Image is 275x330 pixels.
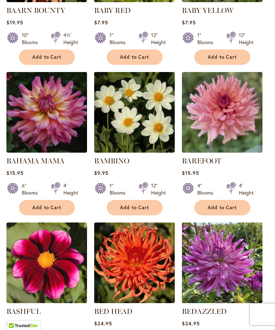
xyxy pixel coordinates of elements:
[110,32,130,46] div: 1" Blooms
[94,19,108,26] span: $7.95
[6,147,87,154] a: Bahama Mama
[182,72,262,153] img: BAREFOOT
[6,169,24,176] span: $15.95
[6,6,65,15] a: BAARN BOUNTY
[94,169,108,176] span: $9.95
[6,223,87,303] img: BASHFUL
[22,182,42,196] div: 6" Blooms
[63,32,78,46] div: 4½' Height
[239,182,254,196] div: 4' Height
[182,147,262,154] a: BAREFOOT
[182,320,200,327] span: $24.95
[107,200,163,215] button: Add to Cart
[182,169,199,176] span: $15.95
[182,307,227,316] a: BEDAZZLED
[197,182,218,196] div: 4" Blooms
[32,54,62,60] span: Add to Cart
[94,157,129,165] a: BAMBINO
[94,72,175,153] img: BAMBINO
[6,298,87,305] a: BASHFUL
[120,205,149,211] span: Add to Cart
[194,49,250,65] button: Add to Cart
[6,157,64,165] a: BAHAMA MAMA
[94,147,175,154] a: BAMBINO
[182,298,262,305] a: Bedazzled
[19,49,75,65] button: Add to Cart
[197,32,218,46] div: 1" Blooms
[94,6,131,15] a: BABY RED
[208,205,237,211] span: Add to Cart
[182,6,233,15] a: BABY YELLOW
[194,200,250,215] button: Add to Cart
[107,49,163,65] button: Add to Cart
[19,200,75,215] button: Add to Cart
[94,320,112,327] span: $24.95
[110,182,130,196] div: 1" Blooms
[6,72,87,153] img: Bahama Mama
[32,205,62,211] span: Add to Cart
[182,157,221,165] a: BAREFOOT
[182,223,262,303] img: Bedazzled
[63,182,78,196] div: 4' Height
[22,32,42,46] div: 10" Blooms
[151,182,166,196] div: 12" Height
[5,305,25,325] iframe: Launch Accessibility Center
[151,32,166,46] div: 12" Height
[208,54,237,60] span: Add to Cart
[182,19,196,26] span: $7.95
[239,32,254,46] div: 12" Height
[6,19,23,26] span: $19.95
[94,307,132,316] a: BED HEAD
[94,223,175,303] img: BED HEAD
[120,54,149,60] span: Add to Cart
[94,298,175,305] a: BED HEAD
